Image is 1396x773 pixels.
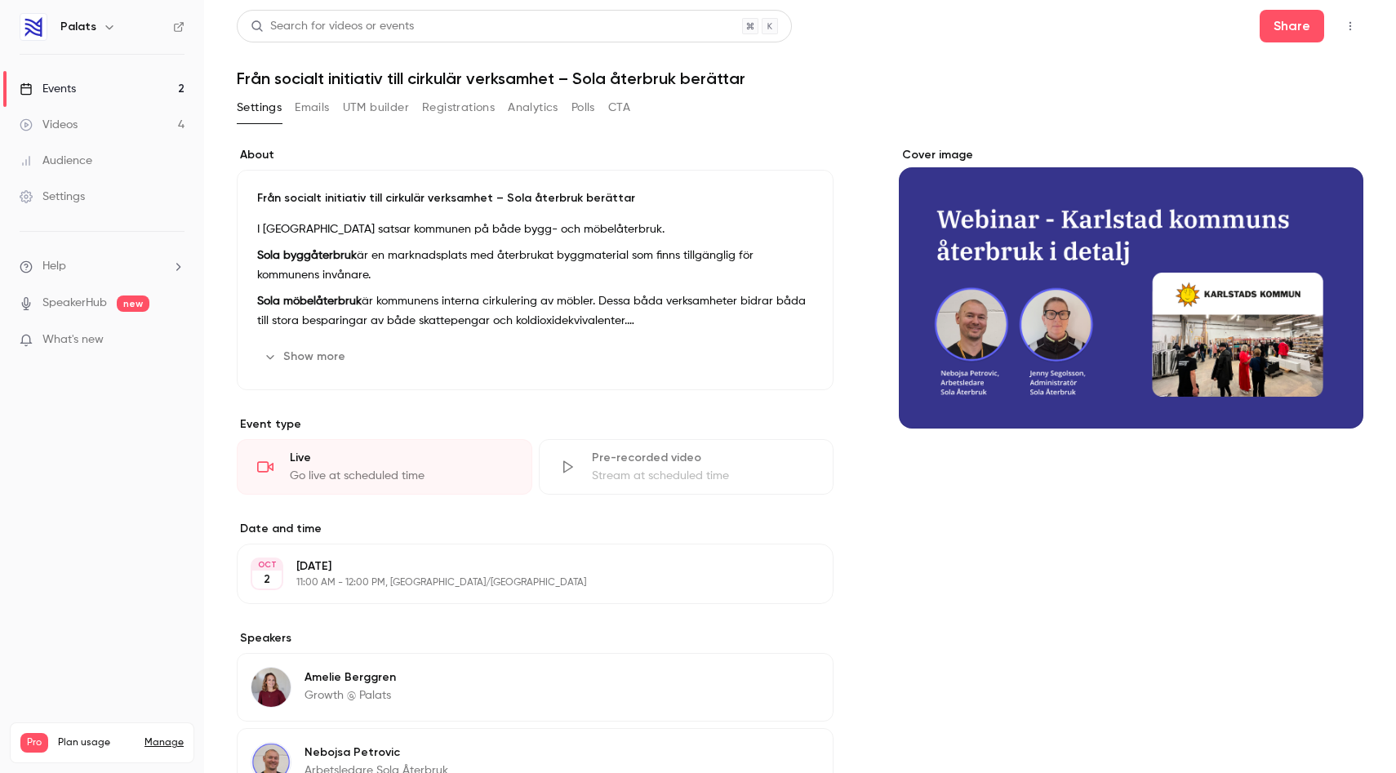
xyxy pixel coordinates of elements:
p: 2 [264,571,270,588]
label: Cover image [899,147,1363,163]
span: Pro [20,733,48,753]
p: I [GEOGRAPHIC_DATA] satsar kommunen på både bygg- och möbelåterbruk. [257,220,813,239]
button: Analytics [508,95,558,121]
div: Videos [20,117,78,133]
section: Cover image [899,147,1363,429]
div: LiveGo live at scheduled time [237,439,532,495]
p: Från socialt initiativ till cirkulär verksamhet – Sola återbruk berättar [257,190,813,207]
p: 11:00 AM - 12:00 PM, [GEOGRAPHIC_DATA]/[GEOGRAPHIC_DATA] [296,576,747,589]
button: Polls [571,95,595,121]
span: new [117,295,149,312]
h6: Palats [60,19,96,35]
div: Search for videos or events [251,18,414,35]
p: är en marknadsplats med återbrukat byggmaterial som finns tillgänglig för kommunens invånare. [257,246,813,285]
button: Registrations [422,95,495,121]
p: Nebojsa Petrovic [305,744,448,761]
strong: Sola möbelåterbruk [257,295,362,307]
p: [DATE] [296,558,747,575]
div: Audience [20,153,92,169]
div: Settings [20,189,85,205]
a: Manage [144,736,184,749]
button: UTM builder [343,95,409,121]
label: Speakers [237,630,834,646]
img: Amelie Berggren [251,668,291,707]
a: SpeakerHub [42,295,107,312]
button: Emails [295,95,329,121]
iframe: Noticeable Trigger [165,333,185,348]
p: Growth @ Palats [305,687,396,704]
span: Help [42,258,66,275]
div: Pre-recorded videoStream at scheduled time [539,439,834,495]
p: Amelie Berggren [305,669,396,686]
button: Show more [257,344,355,370]
div: Stream at scheduled time [592,468,814,484]
label: Date and time [237,521,834,537]
li: help-dropdown-opener [20,258,185,275]
p: Event type [237,416,834,433]
div: Live [290,450,512,466]
button: Share [1260,10,1324,42]
div: Amelie BerggrenAmelie BerggrenGrowth @ Palats [237,653,834,722]
img: Palats [20,14,47,40]
button: Settings [237,95,282,121]
h1: Från socialt initiativ till cirkulär verksamhet – Sola återbruk berättar [237,69,1363,88]
div: Pre-recorded video [592,450,814,466]
label: About [237,147,834,163]
div: Events [20,81,76,97]
span: What's new [42,331,104,349]
button: CTA [608,95,630,121]
div: OCT [252,559,282,571]
strong: Sola byggåterbruk [257,250,357,261]
div: Go live at scheduled time [290,468,512,484]
p: är kommunens interna cirkulering av möbler. Dessa båda verksamheter bidrar båda till stora bespar... [257,291,813,331]
span: Plan usage [58,736,135,749]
